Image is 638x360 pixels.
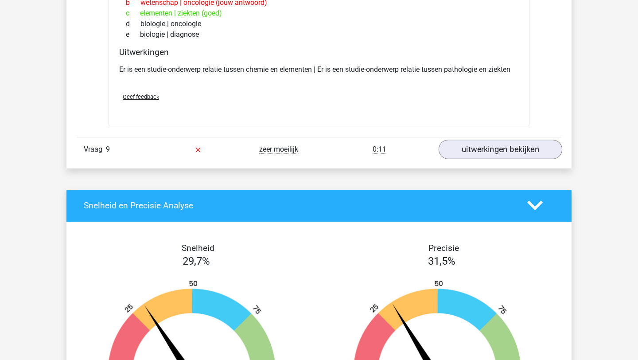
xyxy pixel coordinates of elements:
[106,145,110,153] span: 9
[84,144,106,155] span: Vraag
[119,47,519,57] h4: Uitwerkingen
[439,140,562,159] a: uitwerkingen bekijken
[84,200,514,211] h4: Snelheid en Precisie Analyse
[84,243,312,253] h4: Snelheid
[373,145,386,154] span: 0:11
[119,8,519,19] div: elementen | ziekten (goed)
[119,19,519,29] div: biologie | oncologie
[126,8,140,19] span: c
[119,29,519,40] div: biologie | diagnose
[126,29,140,40] span: e
[259,145,298,154] span: zeer moeilijk
[126,19,140,29] span: d
[428,255,455,267] span: 31,5%
[329,243,558,253] h4: Precisie
[183,255,210,267] span: 29,7%
[119,64,519,75] p: Er is een studie-onderwerp relatie tussen chemie en elementen | Er is een studie-onderwerp relati...
[123,94,159,100] span: Geef feedback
